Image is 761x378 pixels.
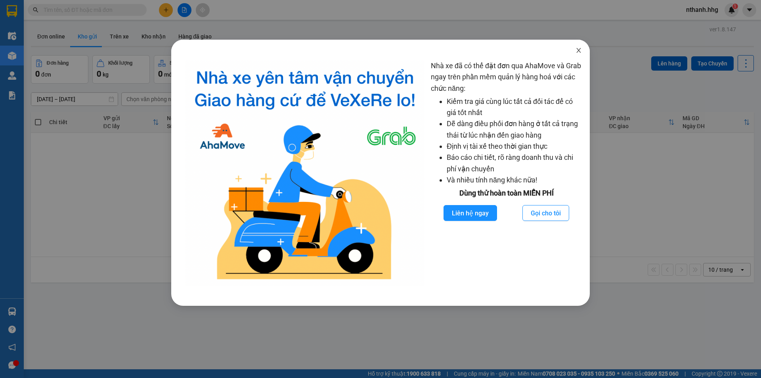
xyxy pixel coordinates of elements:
[522,205,569,221] button: Gọi cho tôi
[447,96,582,119] li: Kiểm tra giá cùng lúc tất cả đối tác để có giá tốt nhất
[568,40,590,62] button: Close
[576,47,582,54] span: close
[185,60,424,286] img: logo
[531,208,561,218] span: Gọi cho tôi
[431,188,582,199] div: Dùng thử hoàn toàn MIỄN PHÍ
[447,152,582,175] li: Báo cáo chi tiết, rõ ràng doanh thu và chi phí vận chuyển
[444,205,497,221] button: Liên hệ ngay
[431,60,582,286] div: Nhà xe đã có thể đặt đơn qua AhaMove và Grab ngay trên phần mềm quản lý hàng hoá với các chức năng:
[452,208,489,218] span: Liên hệ ngay
[447,118,582,141] li: Dễ dàng điều phối đơn hàng ở tất cả trạng thái từ lúc nhận đến giao hàng
[447,175,582,186] li: Và nhiều tính năng khác nữa!
[447,141,582,152] li: Định vị tài xế theo thời gian thực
